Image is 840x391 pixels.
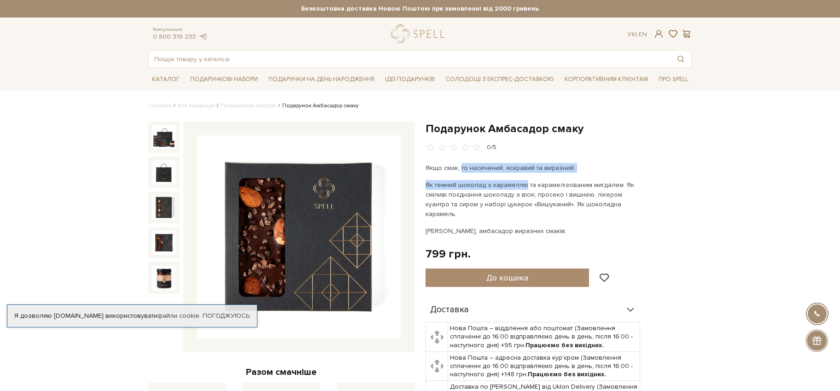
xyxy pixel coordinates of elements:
a: 0 800 319 233 [153,33,196,41]
span: Консультація: [153,27,207,33]
span: | [636,30,637,38]
a: файли cookie [157,312,199,320]
h1: Подарунок Амбасадор смаку [426,122,692,136]
button: Пошук товару у каталозі [670,51,691,67]
a: Про Spell [655,72,692,87]
a: En [639,30,647,38]
b: Працюємо без вихідних. [525,341,604,349]
div: 0/5 [487,143,496,152]
li: Подарунок Амбасадор смаку [276,102,359,110]
a: Подарунки на День народження [265,72,378,87]
a: telegram [198,33,207,41]
button: До кошика [426,268,589,287]
img: Подарунок Амбасадор смаку [152,231,176,255]
a: Вся продукція [178,102,215,109]
a: Головна [148,102,171,109]
div: 799 грн. [426,247,471,261]
a: Подарункові набори [221,102,276,109]
p: Якщо смак, то насичений, яскравий та виразний. [426,163,642,173]
b: Працюємо без вихідних. [528,370,606,378]
a: Подарункові набори [187,72,262,87]
a: Ідеї подарунків [381,72,438,87]
a: Каталог [148,72,183,87]
div: Ук [628,30,647,39]
div: Я дозволяю [DOMAIN_NAME] використовувати [7,312,257,320]
img: Подарунок Амбасадор смаку [152,125,176,149]
td: Нова Пошта – адресна доставка кур'єром (Замовлення сплаченні до 16:00 відправляємо день в день, п... [448,351,640,381]
p: Як темний шоколад з карамеллю та карамелізованим мигдалем. Як сміливі поєднання шоколаду з віскі,... [426,180,642,219]
p: [PERSON_NAME], амбасадор виразних смаків. [426,226,642,236]
a: logo [391,24,449,43]
a: Корпоративним клієнтам [561,72,652,87]
a: Солодощі з експрес-доставкою [442,71,558,87]
span: Доставка [430,306,469,314]
img: Подарунок Амбасадор смаку [152,195,176,219]
a: Погоджуюсь [203,312,250,320]
img: Подарунок Амбасадор смаку [152,160,176,184]
td: Нова Пошта – відділення або поштомат (Замовлення сплаченні до 16:00 відправляємо день в день, піс... [448,322,640,352]
div: Разом смачніше [148,366,414,378]
img: Подарунок Амбасадор смаку [152,266,176,290]
strong: Безкоштовна доставка Новою Поштою при замовленні від 2000 гривень [148,5,692,13]
span: До кошика [486,273,528,283]
input: Пошук товару у каталозі [149,51,670,67]
img: Подарунок Амбасадор смаку [197,135,401,339]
